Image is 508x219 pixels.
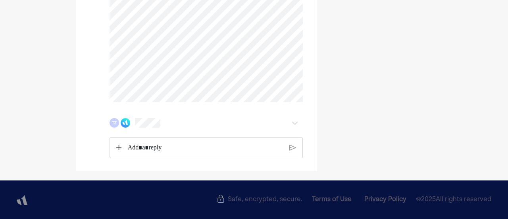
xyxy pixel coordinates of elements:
div: Terms of Use [312,195,352,204]
span: © 2025 All rights reserved [416,195,491,205]
div: Rich Text Editor. Editing area: main [123,138,287,158]
div: Privacy Policy [364,195,406,204]
div: TZ [110,118,119,128]
div: Safe, encrypted, secure. [217,195,302,202]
